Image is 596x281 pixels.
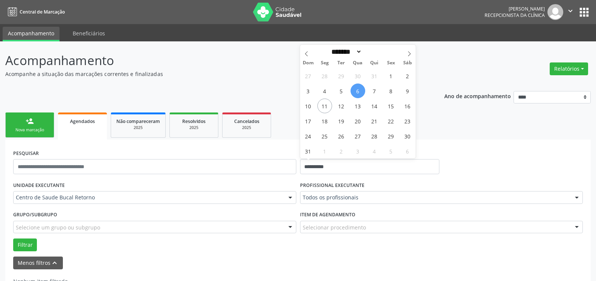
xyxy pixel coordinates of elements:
[234,118,259,125] span: Cancelados
[3,27,59,41] a: Acompanhamento
[400,84,415,98] span: Agosto 9, 2025
[384,114,398,128] span: Agosto 22, 2025
[301,68,316,83] span: Julho 27, 2025
[367,114,382,128] span: Agosto 21, 2025
[16,194,281,201] span: Centro de Saude Bucal Retorno
[317,68,332,83] span: Julho 28, 2025
[384,144,398,158] span: Setembro 5, 2025
[444,91,511,100] p: Ano de acompanhamento
[566,7,575,15] i: 
[349,61,366,65] span: Qua
[351,68,365,83] span: Julho 30, 2025
[384,129,398,143] span: Agosto 29, 2025
[13,179,65,191] label: UNIDADE EXECUTANTE
[400,144,415,158] span: Setembro 6, 2025
[351,84,365,98] span: Agosto 6, 2025
[175,125,213,131] div: 2025
[400,129,415,143] span: Agosto 30, 2025
[351,144,365,158] span: Setembro 3, 2025
[301,129,316,143] span: Agosto 24, 2025
[50,259,59,267] i: keyboard_arrow_up
[334,114,349,128] span: Agosto 19, 2025
[334,84,349,98] span: Agosto 5, 2025
[300,179,364,191] label: PROFISSIONAL EXECUTANTE
[400,114,415,128] span: Agosto 23, 2025
[303,223,366,231] span: Selecionar procedimento
[384,68,398,83] span: Agosto 1, 2025
[578,6,591,19] button: apps
[5,6,65,18] a: Central de Marcação
[366,61,383,65] span: Qui
[70,118,95,125] span: Agendados
[300,61,317,65] span: Dom
[317,144,332,158] span: Setembro 1, 2025
[13,147,39,159] label: PESQUISAR
[13,257,63,270] button: Menos filtroskeyboard_arrow_up
[16,223,100,231] span: Selecione um grupo ou subgrupo
[317,84,332,98] span: Agosto 4, 2025
[485,12,545,18] span: Recepcionista da clínica
[333,61,349,65] span: Ter
[334,129,349,143] span: Agosto 26, 2025
[5,51,415,70] p: Acompanhamento
[362,48,387,56] input: Year
[26,117,34,125] div: person_add
[383,61,399,65] span: Sex
[367,144,382,158] span: Setembro 4, 2025
[301,114,316,128] span: Agosto 17, 2025
[334,144,349,158] span: Setembro 2, 2025
[550,62,588,75] button: Relatórios
[400,99,415,113] span: Agosto 16, 2025
[547,4,563,20] img: img
[116,118,160,125] span: Não compareceram
[13,209,57,221] label: Grupo/Subgrupo
[300,209,355,221] label: Item de agendamento
[399,61,416,65] span: Sáb
[301,144,316,158] span: Agosto 31, 2025
[334,99,349,113] span: Agosto 12, 2025
[317,114,332,128] span: Agosto 18, 2025
[351,129,365,143] span: Agosto 27, 2025
[329,48,362,56] select: Month
[228,125,265,131] div: 2025
[334,68,349,83] span: Julho 29, 2025
[316,61,333,65] span: Seg
[317,99,332,113] span: Agosto 11, 2025
[384,99,398,113] span: Agosto 15, 2025
[367,68,382,83] span: Julho 31, 2025
[351,114,365,128] span: Agosto 20, 2025
[116,125,160,131] div: 2025
[67,27,110,40] a: Beneficiários
[367,99,382,113] span: Agosto 14, 2025
[13,238,37,251] button: Filtrar
[367,84,382,98] span: Agosto 7, 2025
[400,68,415,83] span: Agosto 2, 2025
[11,127,49,133] div: Nova marcação
[301,99,316,113] span: Agosto 10, 2025
[367,129,382,143] span: Agosto 28, 2025
[317,129,332,143] span: Agosto 25, 2025
[5,70,415,78] p: Acompanhe a situação das marcações correntes e finalizadas
[301,84,316,98] span: Agosto 3, 2025
[20,9,65,15] span: Central de Marcação
[563,4,578,20] button: 
[485,6,545,12] div: [PERSON_NAME]
[351,99,365,113] span: Agosto 13, 2025
[182,118,206,125] span: Resolvidos
[384,84,398,98] span: Agosto 8, 2025
[303,194,568,201] span: Todos os profissionais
